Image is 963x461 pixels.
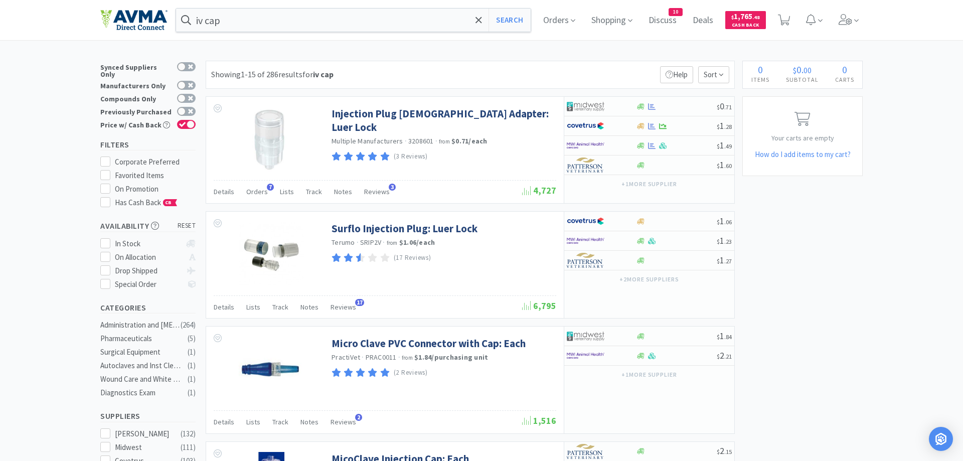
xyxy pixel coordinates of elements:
span: 7 [267,184,274,191]
div: Favorited Items [115,170,196,182]
button: +2more suppliers [614,272,684,286]
span: PRAC0011 [366,353,397,362]
span: . 28 [724,123,732,130]
p: (3 Reviews) [394,151,428,162]
span: 1 [717,159,732,171]
span: 2 [717,350,732,361]
span: Notes [334,187,352,196]
a: Surflo Injection Plug: Luer Lock [332,222,477,235]
span: reset [178,221,196,231]
span: . 49 [724,142,732,150]
h4: Carts [827,75,862,84]
span: 00 [804,65,812,75]
div: On Promotion [115,183,196,195]
img: 4dd14cff54a648ac9e977f0c5da9bc2e_5.png [567,99,604,114]
span: Reviews [331,417,356,426]
a: Micro Clave PVC Connector with Cap: Each [332,337,526,350]
h5: How do I add items to my cart? [743,148,862,161]
span: 1 [717,254,732,266]
div: Previously Purchased [100,107,172,115]
h5: Suppliers [100,410,196,422]
h5: Filters [100,139,196,150]
div: ( 1 ) [188,360,196,372]
span: 1 [717,330,732,342]
img: f6b2451649754179b5b4e0c70c3f7cb0_2.png [567,138,604,153]
a: $1,765.48Cash Back [725,7,766,34]
strong: $1.84 / purchasing unit [414,353,488,362]
div: ( 1 ) [188,346,196,358]
span: 3 [389,184,396,191]
img: c45ddb3415a14ff4b72ec670fe0d6aff_18237.png [248,107,294,172]
img: 77fca1acd8b6420a9015268ca798ef17_1.png [567,214,604,229]
a: Discuss10 [645,16,681,25]
span: 17 [355,299,364,306]
span: Track [272,302,288,312]
a: Deals [689,16,717,25]
input: Search by item, sku, manufacturer, ingredient, size... [176,9,531,32]
span: Lists [246,417,260,426]
img: f5e969b455434c6296c6d81ef179fa71_3.png [567,158,604,173]
span: Details [214,187,234,196]
span: $ [717,333,720,341]
div: ( 132 ) [181,428,196,440]
img: 1e0167f5a64b479ebcfc6dad8b7345c0_61292.jpeg [239,222,304,287]
span: 2 [355,414,362,421]
div: ( 1 ) [188,373,196,385]
span: 10 [669,9,682,16]
span: Track [272,417,288,426]
span: CB [164,200,174,206]
span: Lists [246,302,260,312]
div: Drop Shipped [115,265,182,277]
img: 77fca1acd8b6420a9015268ca798ef17_1.png [567,118,604,133]
span: . 23 [724,238,732,245]
p: (17 Reviews) [394,253,431,263]
strong: iv cap [313,69,334,79]
div: Diagnostics Exam [100,387,182,399]
span: · [357,238,359,247]
span: Orders [246,187,268,196]
span: Track [306,187,322,196]
span: · [362,353,364,362]
div: Special Order [115,278,182,290]
h5: Availability [100,220,196,232]
p: (2 Reviews) [394,368,428,378]
p: Help [660,66,693,83]
span: 1 [717,215,732,227]
button: +1more supplier [616,177,682,191]
span: for [302,69,334,79]
span: Has Cash Back [115,198,178,207]
a: Multiple Manufacturers [332,136,403,145]
span: . 60 [724,162,732,170]
div: Wound Care and White Goods [100,373,182,385]
img: f5e969b455434c6296c6d81ef179fa71_3.png [567,444,604,459]
button: +1more supplier [616,368,682,382]
div: Midwest [115,441,177,453]
span: Reviews [331,302,356,312]
h5: Categories [100,302,196,314]
button: Search [489,9,530,32]
span: from [439,138,450,145]
span: . 15 [724,448,732,455]
span: 1 [717,235,732,246]
img: 646dc1b0b26945939d76f647436574a0_29898.jpeg [239,337,304,402]
span: $ [717,103,720,111]
span: 3208601 [408,136,434,145]
span: Sort [698,66,729,83]
span: . 48 [752,14,760,21]
div: ( 1 ) [188,387,196,399]
span: Lists [280,187,294,196]
a: Injection Plug [DEMOGRAPHIC_DATA] Adapter: Luer Lock [332,107,554,134]
span: $ [717,257,720,265]
div: Administration and [MEDICAL_DATA] [100,319,182,331]
span: from [387,239,398,246]
span: 2 [717,445,732,456]
img: f6b2451649754179b5b4e0c70c3f7cb0_2.png [567,348,604,363]
strong: $0.71 / each [451,136,488,145]
span: Notes [300,417,318,426]
span: · [435,136,437,145]
img: f6b2451649754179b5b4e0c70c3f7cb0_2.png [567,233,604,248]
p: Your carts are empty [743,132,862,143]
span: . 27 [724,257,732,265]
span: $ [731,14,734,21]
a: PractiVet [332,353,360,362]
